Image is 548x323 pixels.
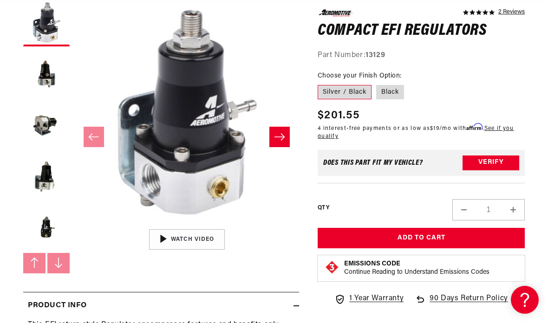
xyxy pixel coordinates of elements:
h1: Compact EFI Regulators [318,23,525,38]
h2: Product Info [28,300,86,312]
strong: Emissions Code [344,260,400,267]
span: $201.55 [318,107,359,124]
button: Slide right [47,253,70,273]
span: 90 Days Return Policy [430,293,508,314]
p: Continue Reading to Understand Emissions Codes [344,268,489,277]
button: Load image 2 in gallery view [23,51,70,97]
button: Load image 5 in gallery view [23,204,70,251]
label: Black [376,84,404,99]
button: Slide left [84,127,104,147]
div: Part Number: [318,50,525,62]
a: 90 Days Return Policy [415,293,508,314]
span: Affirm [466,123,483,130]
div: Does This part fit My vehicle? [323,159,423,167]
strong: 13129 [365,52,385,59]
button: Load image 3 in gallery view [23,102,70,149]
p: 4 interest-free payments or as low as /mo with . [318,124,525,141]
img: Emissions code [325,260,339,275]
button: Load image 4 in gallery view [23,153,70,200]
button: Add to Cart [318,228,525,249]
span: $19 [430,126,439,131]
a: 1 Year Warranty [334,293,404,305]
summary: Product Info [23,292,299,319]
legend: Choose your Finish Option: [318,71,402,80]
a: 2 reviews [498,9,525,16]
label: QTY [318,204,329,212]
button: Verify [463,155,519,170]
button: Slide left [23,253,46,273]
span: 1 Year Warranty [349,293,404,305]
button: Slide right [269,127,290,147]
label: Silver / Black [318,84,372,99]
a: See if you qualify - Learn more about Affirm Financing (opens in modal) [318,126,514,139]
button: Emissions CodeContinue Reading to Understand Emissions Codes [344,260,489,277]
